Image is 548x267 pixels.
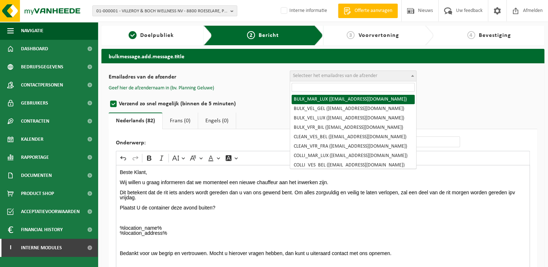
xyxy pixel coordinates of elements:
[21,239,62,257] span: Interne modules
[120,205,526,236] p: Plaatst U de container deze avond buiten? %location_name% %location_address%
[292,132,415,142] li: CLEAN_VES_BEL ([EMAIL_ADDRESS][DOMAIN_NAME])
[292,114,415,123] li: BULK_VEL_LUX ([EMAIL_ADDRESS][DOMAIN_NAME])
[109,99,290,109] label: Verzend zo snel mogelijk (binnen de 5 minuten)
[101,49,544,63] h2: bulkmessage.add.message.title
[140,33,174,38] span: Doelpubliek
[21,130,43,148] span: Kalender
[109,85,214,92] button: Geef hier de afzendernaam in (bv. Planning Geluwe)
[21,185,54,203] span: Product Shop
[21,40,48,58] span: Dashboard
[92,5,237,16] button: 01-000001 - VILLEROY & BOCH WELLNESS NV - 8800 ROESELARE, POPULIERSTRAAT 1
[21,148,49,166] span: Rapportage
[96,6,227,17] span: 01-000001 - VILLEROY & BOCH WELLNESS NV - 8800 ROESELARE, POPULIERSTRAAT 1
[292,161,415,170] li: COLLI_VES_BEL ([EMAIL_ADDRESS][DOMAIN_NAME])
[247,31,255,39] span: 2
[116,140,297,147] label: Onderwerp:
[279,5,327,16] label: Interne informatie
[116,151,530,165] div: Editor toolbar
[120,185,526,200] p: Dit betekent dat de rit iets anders wordt gereden dan u van ons gewend bent. Om alles zorgvuldig ...
[479,33,511,38] span: Bevestiging
[21,112,49,130] span: Contracten
[21,58,63,76] span: Bedrijfsgegevens
[259,33,279,38] span: Bericht
[21,22,43,40] span: Navigatie
[120,180,526,185] p: Wij willen u graag informeren dat we momenteel een nieuwe chauffeur aan het inwerken zijn.
[129,31,137,39] span: 1
[292,123,415,132] li: BULK_VFR_BIL ([EMAIL_ADDRESS][DOMAIN_NAME])
[293,73,377,79] span: Selecteer het emailadres van de afzender
[120,170,526,175] p: Beste Klant,
[292,151,415,161] li: COLLI_MAR_LUX ([EMAIL_ADDRESS][DOMAIN_NAME])
[7,239,14,257] span: I
[21,221,63,239] span: Financial History
[467,31,475,39] span: 4
[358,33,399,38] span: Voorvertoning
[292,95,415,104] li: BULK_MAR_LUX ([EMAIL_ADDRESS][DOMAIN_NAME])
[198,113,236,129] a: Engels (0)
[292,104,415,114] li: BULK_VEL_GEL ([EMAIL_ADDRESS][DOMAIN_NAME])
[21,203,80,221] span: Acceptatievoorwaarden
[109,74,290,81] label: Emailadres van de afzender
[338,4,398,18] a: Offerte aanvragen
[353,7,394,14] span: Offerte aanvragen
[21,76,63,94] span: Contactpersonen
[120,236,526,256] p: Bedankt voor uw begrip en vertrouwen. Mocht u hierover vragen hebben, dan kunt u uiteraard contac...
[347,31,355,39] span: 3
[163,113,198,129] a: Frans (0)
[21,166,52,185] span: Documenten
[21,94,48,112] span: Gebruikers
[109,113,162,129] a: Nederlands (82)
[292,142,415,151] li: CLEAN_VFR_FRA ([EMAIL_ADDRESS][DOMAIN_NAME])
